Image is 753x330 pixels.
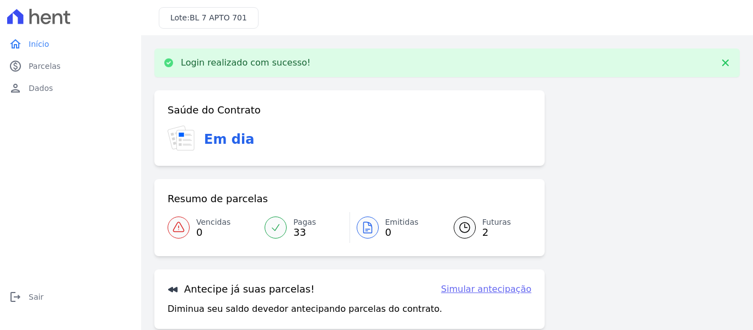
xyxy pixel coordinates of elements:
span: Início [29,39,49,50]
p: Login realizado com sucesso! [181,57,311,68]
span: Pagas [293,217,316,228]
h3: Resumo de parcelas [168,192,268,205]
span: 33 [293,228,316,237]
span: 2 [482,228,511,237]
span: 0 [196,228,230,237]
p: Diminua seu saldo devedor antecipando parcelas do contrato. [168,302,442,316]
span: Emitidas [385,217,419,228]
a: Pagas 33 [258,212,349,243]
i: logout [9,290,22,304]
a: personDados [4,77,137,99]
a: Futuras 2 [440,212,531,243]
a: Emitidas 0 [350,212,440,243]
span: Sair [29,291,44,302]
a: Vencidas 0 [168,212,258,243]
span: 0 [385,228,419,237]
i: person [9,82,22,95]
i: paid [9,59,22,73]
span: Parcelas [29,61,61,72]
i: home [9,37,22,51]
a: paidParcelas [4,55,137,77]
h3: Em dia [204,129,254,149]
a: Simular antecipação [441,283,531,296]
a: homeInício [4,33,137,55]
h3: Saúde do Contrato [168,104,261,117]
span: Dados [29,83,53,94]
span: BL 7 APTO 701 [190,13,247,22]
h3: Lote: [170,12,247,24]
a: logoutSair [4,286,137,308]
span: Vencidas [196,217,230,228]
span: Futuras [482,217,511,228]
h3: Antecipe já suas parcelas! [168,283,315,296]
